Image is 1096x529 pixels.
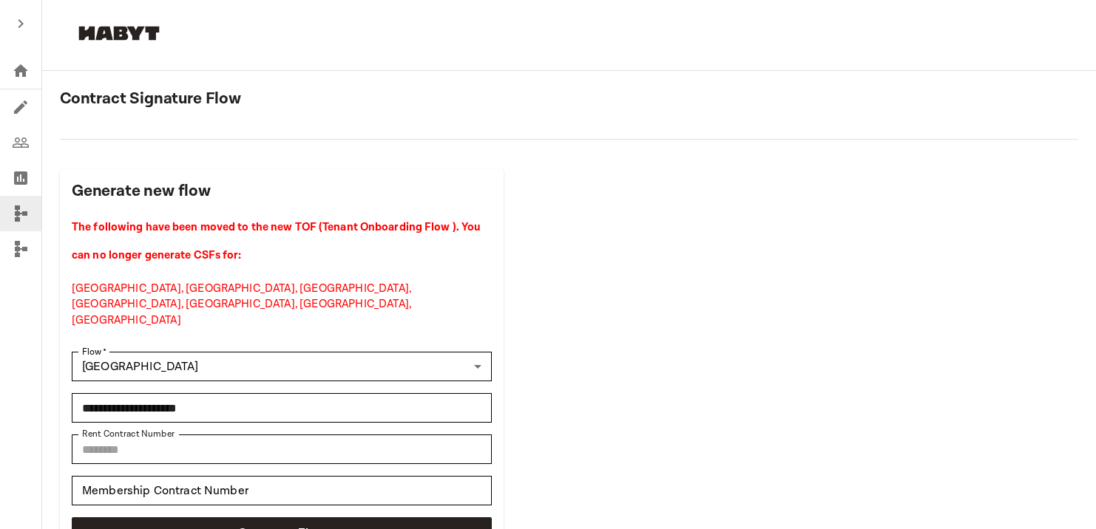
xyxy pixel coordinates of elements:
[72,352,492,381] div: [GEOGRAPHIC_DATA]
[82,428,175,440] label: Rent Contract Number
[60,89,1078,109] h2: Contract Signature Flow
[72,214,492,269] h4: The following have been moved to the new TOF (Tenant Onboarding Flow ). You can no longer generat...
[72,181,492,202] h2: Generate new flow
[72,281,492,328] p: [GEOGRAPHIC_DATA], [GEOGRAPHIC_DATA], [GEOGRAPHIC_DATA], [GEOGRAPHIC_DATA], [GEOGRAPHIC_DATA], [G...
[75,26,163,41] img: Habyt
[82,345,107,358] label: Flow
